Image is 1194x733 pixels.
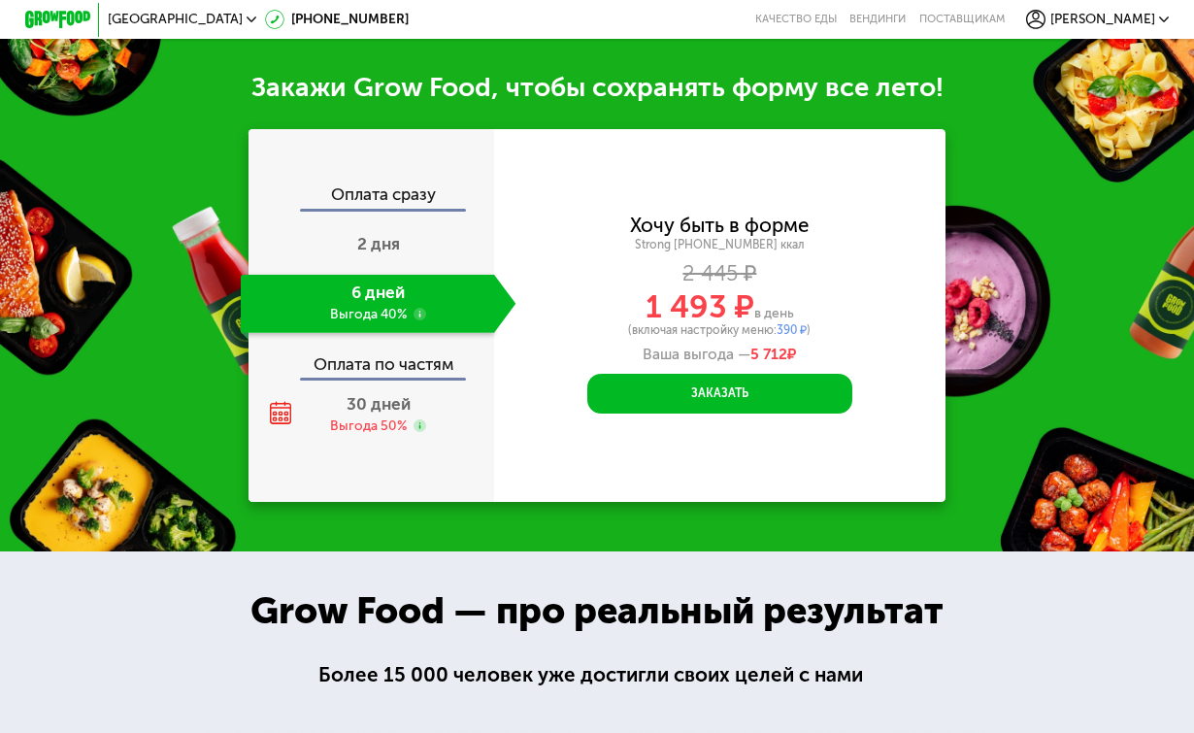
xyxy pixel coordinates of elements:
[318,660,876,691] div: Более 15 000 человек уже достигли своих целей с нами
[630,217,809,235] div: Хочу быть в форме
[646,287,754,325] span: 1 493 ₽
[221,583,974,639] div: Grow Food — про реальный результат
[587,374,852,414] button: Заказать
[494,325,945,337] div: (включая настройку меню: )
[750,346,796,364] span: ₽
[265,10,409,30] a: [PHONE_NUMBER]
[494,346,945,364] div: Ваша выгода —
[755,13,837,26] a: Качество еды
[1050,13,1155,26] span: [PERSON_NAME]
[494,265,945,283] div: 2 445 ₽
[754,305,794,321] span: в день
[330,417,407,436] div: Выгода 50%
[750,346,787,363] span: 5 712
[347,394,411,414] span: 30 дней
[357,234,400,253] span: 2 дня
[108,13,243,26] span: [GEOGRAPHIC_DATA]
[849,13,906,26] a: Вендинги
[250,186,494,208] div: Оплата сразу
[777,323,807,337] span: 390 ₽
[919,13,1005,26] div: поставщикам
[250,339,494,377] div: Оплата по частям
[494,238,945,252] div: Strong [PHONE_NUMBER] ккал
